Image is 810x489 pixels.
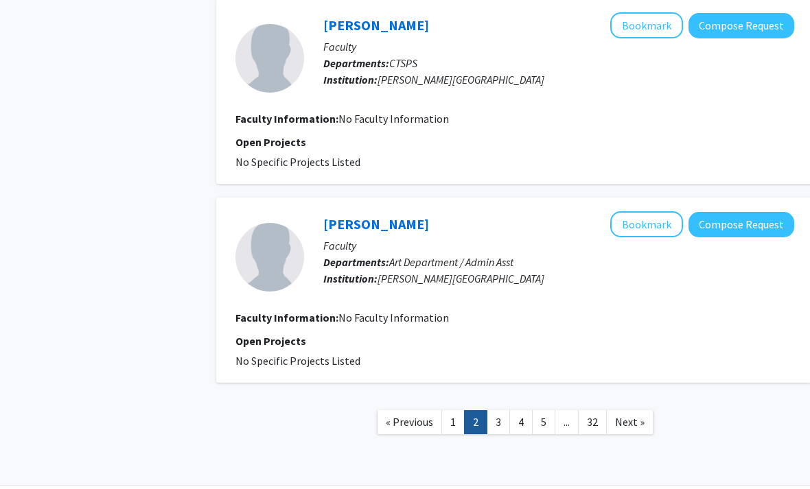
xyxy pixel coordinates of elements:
p: Open Projects [235,134,794,150]
p: Open Projects [235,333,794,349]
span: No Specific Projects Listed [235,155,360,169]
span: ... [564,415,570,429]
span: No Faculty Information [338,112,449,126]
a: 3 [487,410,510,434]
span: [PERSON_NAME][GEOGRAPHIC_DATA] [378,73,544,86]
p: Faculty [323,237,794,254]
span: CTSPS [389,56,417,70]
a: Previous [377,410,442,434]
b: Departments: [323,56,389,70]
a: [PERSON_NAME] [323,215,429,232]
button: Add Aaliyah Dasque to Bookmarks [610,211,683,237]
b: Faculty Information: [235,311,338,324]
button: Add Alexis Nduwimana to Bookmarks [610,12,683,38]
a: 2 [464,410,487,434]
span: [PERSON_NAME][GEOGRAPHIC_DATA] [378,272,544,285]
a: 1 [441,410,465,434]
b: Faculty Information: [235,112,338,126]
span: Art Department / Admin Asst [389,255,513,269]
button: Compose Request to Alexis Nduwimana [688,13,794,38]
a: 4 [509,410,533,434]
span: « Previous [386,415,433,429]
b: Departments: [323,255,389,269]
iframe: Chat [10,427,58,479]
b: Institution: [323,73,378,86]
a: [PERSON_NAME] [323,16,429,34]
b: Institution: [323,272,378,285]
span: Next » [615,415,645,429]
a: Next [606,410,653,434]
span: No Specific Projects Listed [235,354,360,368]
span: No Faculty Information [338,311,449,324]
button: Compose Request to Aaliyah Dasque [688,212,794,237]
a: 5 [532,410,555,434]
a: 32 [578,410,607,434]
p: Faculty [323,38,794,55]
